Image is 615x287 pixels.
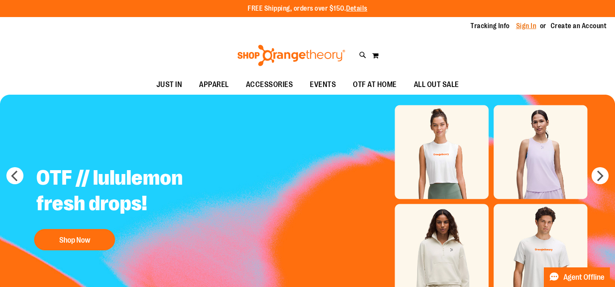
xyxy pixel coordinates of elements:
span: EVENTS [310,75,336,94]
span: ACCESSORIES [246,75,293,94]
a: OTF // lululemon fresh drops! Shop Now [30,159,242,255]
a: Tracking Info [471,21,510,31]
span: JUST IN [156,75,182,94]
a: Details [346,5,367,12]
h2: OTF // lululemon fresh drops! [30,159,242,225]
a: Sign In [516,21,537,31]
img: Shop Orangetheory [236,45,346,66]
button: Agent Offline [544,267,610,287]
button: prev [6,167,23,184]
span: APPAREL [199,75,229,94]
span: Agent Offline [563,273,604,281]
p: FREE Shipping, orders over $150. [248,4,367,14]
button: next [592,167,609,184]
a: Create an Account [551,21,607,31]
span: ALL OUT SALE [414,75,459,94]
span: OTF AT HOME [353,75,397,94]
button: Shop Now [34,229,115,250]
